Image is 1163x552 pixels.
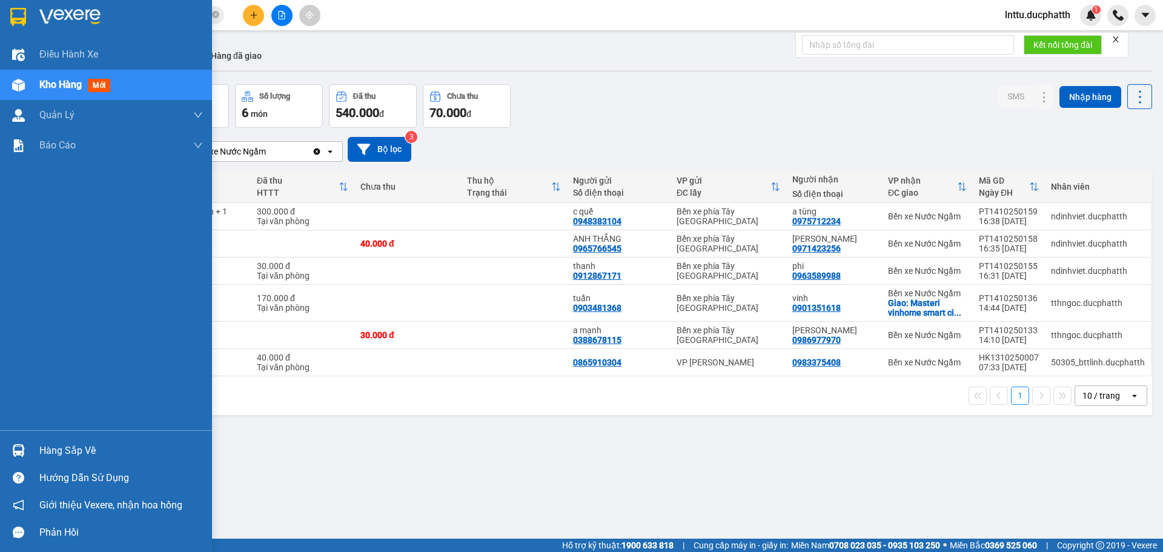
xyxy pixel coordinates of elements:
[447,92,478,101] div: Chưa thu
[1024,35,1102,55] button: Kết nối tổng đài
[954,308,961,318] span: ...
[39,138,76,153] span: Báo cáo
[1059,86,1121,108] button: Nhập hàng
[973,171,1045,203] th: Toggle SortBy
[429,105,466,120] span: 70.000
[888,188,957,198] div: ĐC giao
[562,539,674,552] span: Hỗ trợ kỹ thuật:
[193,145,266,158] div: Bến xe Nước Ngầm
[943,543,947,548] span: ⚪️
[1113,10,1124,21] img: phone-icon
[677,357,780,367] div: VP [PERSON_NAME]
[573,234,664,244] div: ANH THẮNG
[677,325,780,345] div: Bến xe phía Tây [GEOGRAPHIC_DATA]
[694,539,788,552] span: Cung cấp máy in - giấy in:
[791,539,940,552] span: Miền Nam
[1046,539,1048,552] span: |
[257,176,339,185] div: Đã thu
[12,79,25,91] img: warehouse-icon
[251,109,268,119] span: món
[985,540,1037,550] strong: 0369 525 060
[12,139,25,152] img: solution-icon
[888,266,967,276] div: Bến xe Nước Ngầm
[336,105,379,120] span: 540.000
[271,5,293,26] button: file-add
[979,353,1039,362] div: HK1310250007
[235,84,323,128] button: Số lượng6món
[683,539,684,552] span: |
[677,293,780,313] div: Bến xe phía Tây [GEOGRAPHIC_DATA]
[267,145,268,158] input: Selected Bến xe Nước Ngầm.
[329,84,417,128] button: Đã thu540.000đ
[312,147,322,156] svg: Clear value
[1051,330,1145,340] div: tthngoc.ducphatth
[299,5,320,26] button: aim
[979,188,1029,198] div: Ngày ĐH
[243,5,264,26] button: plus
[979,216,1039,226] div: 16:38 [DATE]
[888,330,967,340] div: Bến xe Nước Ngầm
[1033,38,1092,52] span: Kết nối tổng đài
[12,444,25,457] img: warehouse-icon
[12,48,25,61] img: warehouse-icon
[10,8,26,26] img: logo-vxr
[792,244,841,253] div: 0971423256
[792,216,841,226] div: 0975712234
[257,271,348,281] div: Tại văn phòng
[13,527,24,538] span: message
[829,540,940,550] strong: 0708 023 035 - 0935 103 250
[250,11,258,19] span: plus
[998,85,1034,107] button: SMS
[242,105,248,120] span: 6
[792,207,876,216] div: a tùng
[888,211,967,221] div: Bến xe Nước Ngầm
[979,293,1039,303] div: PT1410250136
[1085,10,1096,21] img: icon-new-feature
[305,11,314,19] span: aim
[573,176,664,185] div: Người gửi
[39,79,82,90] span: Kho hàng
[573,261,664,271] div: thanh
[677,261,780,281] div: Bến xe phía Tây [GEOGRAPHIC_DATA]
[379,109,384,119] span: đ
[348,137,411,162] button: Bộ lọc
[888,239,967,248] div: Bến xe Nước Ngầm
[573,244,621,253] div: 0965766545
[39,469,203,487] div: Hướng dẫn sử dụng
[405,131,417,143] sup: 3
[621,540,674,550] strong: 1900 633 818
[467,188,551,198] div: Trạng thái
[325,147,335,156] svg: open
[1112,35,1120,44] span: close
[360,330,454,340] div: 30.000 đ
[573,335,621,345] div: 0388678115
[193,110,203,120] span: down
[257,353,348,362] div: 40.000 đ
[888,176,957,185] div: VP nhận
[979,176,1029,185] div: Mã GD
[792,261,876,271] div: phi
[257,216,348,226] div: Tại văn phòng
[1051,298,1145,308] div: tthngoc.ducphatth
[257,188,339,198] div: HTTT
[979,325,1039,335] div: PT1410250133
[1092,5,1101,14] sup: 1
[888,288,967,298] div: Bến xe Nước Ngầm
[573,293,664,303] div: tuấn
[212,11,219,18] span: close-circle
[792,175,876,184] div: Người nhận
[39,47,98,62] span: Điều hành xe
[792,189,876,199] div: Số điện thoại
[677,188,770,198] div: ĐC lấy
[88,79,110,92] span: mới
[360,239,454,248] div: 40.000 đ
[979,271,1039,281] div: 16:31 [DATE]
[979,207,1039,216] div: PT1410250159
[193,141,203,150] span: down
[792,234,876,244] div: C TRINH
[1096,541,1104,550] span: copyright
[13,499,24,511] span: notification
[1135,5,1156,26] button: caret-down
[950,539,1037,552] span: Miền Bắc
[979,244,1039,253] div: 16:35 [DATE]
